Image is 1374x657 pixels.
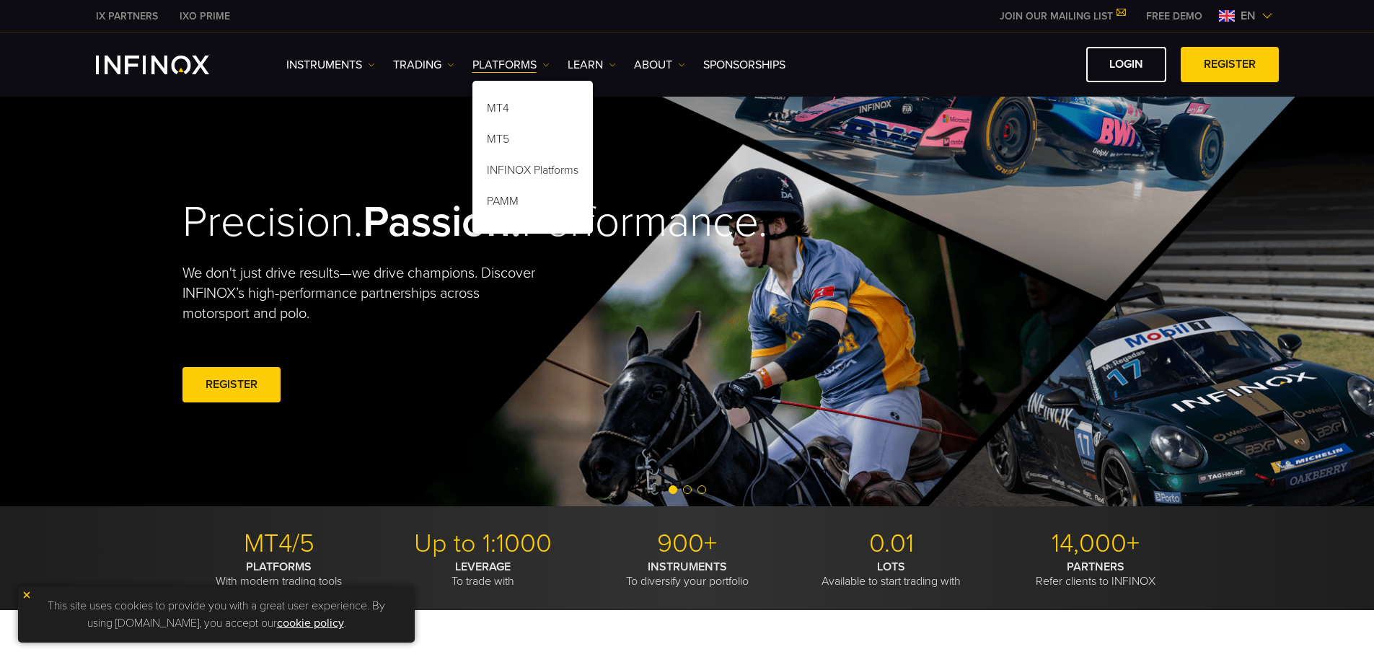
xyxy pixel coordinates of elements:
[1067,560,1124,574] strong: PARTNERS
[648,560,727,574] strong: INSTRUMENTS
[472,126,593,157] a: MT5
[472,157,593,188] a: INFINOX Platforms
[182,367,281,402] a: REGISTER
[246,560,312,574] strong: PLATFORMS
[1235,7,1261,25] span: en
[1135,9,1213,24] a: INFINOX MENU
[999,528,1192,560] p: 14,000+
[1086,47,1166,82] a: LOGIN
[182,528,376,560] p: MT4/5
[363,196,521,248] strong: Passion.
[989,10,1135,22] a: JOIN OUR MAILING LIST
[591,560,784,588] p: To diversify your portfolio
[393,56,454,74] a: TRADING
[85,9,169,24] a: INFINOX
[795,528,988,560] p: 0.01
[1181,47,1279,82] a: REGISTER
[877,560,905,574] strong: LOTS
[286,56,375,74] a: Instruments
[795,560,988,588] p: Available to start trading with
[182,560,376,588] p: With modern trading tools
[999,560,1192,588] p: Refer clients to INFINOX
[472,56,550,74] a: PLATFORMS
[277,616,344,630] a: cookie policy
[683,485,692,494] span: Go to slide 2
[591,528,784,560] p: 900+
[455,560,511,574] strong: LEVERAGE
[182,263,546,324] p: We don't just drive results—we drive champions. Discover INFINOX’s high-performance partnerships ...
[568,56,616,74] a: Learn
[703,56,785,74] a: SPONSORSHIPS
[472,95,593,126] a: MT4
[22,590,32,600] img: yellow close icon
[697,485,706,494] span: Go to slide 3
[169,9,241,24] a: INFINOX
[387,528,580,560] p: Up to 1:1000
[96,56,243,74] a: INFINOX Logo
[669,485,677,494] span: Go to slide 1
[472,188,593,219] a: PAMM
[25,594,408,635] p: This site uses cookies to provide you with a great user experience. By using [DOMAIN_NAME], you a...
[182,196,637,249] h2: Precision. Performance.
[387,560,580,588] p: To trade with
[634,56,685,74] a: ABOUT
